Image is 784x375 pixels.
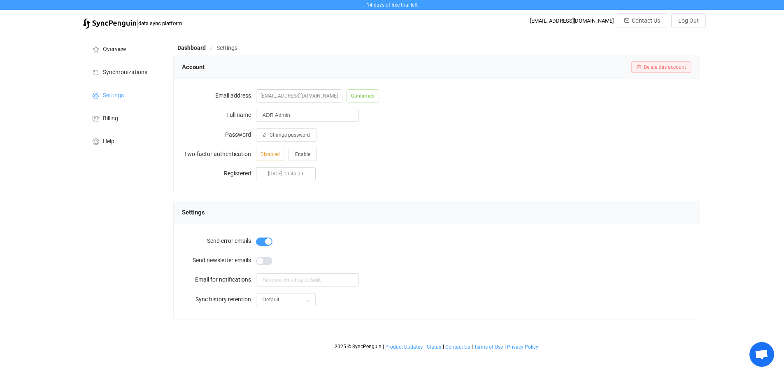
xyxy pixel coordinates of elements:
span: | [136,17,138,29]
span: 14 days of free trial left [367,2,418,8]
img: syncpenguin.svg [83,19,136,29]
button: Contact Us [617,13,667,28]
span: 2025 © SyncPenguin [335,344,382,349]
label: Email address [182,87,256,104]
a: Contact Us [445,344,470,350]
span: | [383,344,384,349]
span: Settings [182,206,205,219]
span: Settings [103,92,124,99]
input: Select [256,293,316,306]
span: Contact Us [632,17,660,24]
div: Breadcrumb [177,45,237,51]
button: Log Out [671,13,706,28]
a: Product Updates [385,344,423,350]
span: Contact Us [445,344,470,350]
span: Log Out [678,17,699,24]
span: Dashboard [177,44,206,51]
span: Settings [216,44,237,51]
button: Enable [288,148,317,161]
a: Overview [83,37,165,60]
label: Send newsletter emails [182,252,256,268]
div: Open chat [749,342,774,367]
a: Help [83,129,165,152]
label: Sync history retention [182,291,256,307]
a: Privacy Policy [507,344,539,350]
span: Change password [270,132,310,138]
span: Help [103,138,114,145]
a: Status [426,344,442,350]
label: Password [182,126,256,143]
button: Delete this account [631,61,691,73]
span: Enable [295,151,310,157]
span: Terms of Use [474,344,503,350]
label: Send error emails [182,233,256,249]
span: | [472,344,473,349]
label: Email for notifications [182,271,256,288]
span: Status [427,344,441,350]
span: | [424,344,426,349]
span: Billing [103,115,118,122]
a: Billing [83,106,165,129]
button: Change password [256,128,316,142]
span: Delete this account [644,64,686,70]
span: Disabled [256,148,284,161]
span: | [443,344,444,349]
input: Account email by default [256,273,359,286]
span: [DATE] 10:46:09 [256,167,316,180]
label: Two-factor authentication [182,146,256,162]
span: [EMAIL_ADDRESS][DOMAIN_NAME] [256,89,342,102]
a: |data sync platform [83,17,182,29]
span: | [505,344,506,349]
a: Synchronizations [83,60,165,83]
span: Synchronizations [103,69,147,76]
div: [EMAIL_ADDRESS][DOMAIN_NAME] [530,18,614,24]
label: Full name [182,107,256,123]
span: Confirmed [347,89,379,102]
span: Account [182,61,205,73]
a: Terms of Use [474,344,503,350]
span: Overview [103,46,126,53]
a: Settings [83,83,165,106]
label: Registered [182,165,256,182]
span: data sync platform [138,20,182,26]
